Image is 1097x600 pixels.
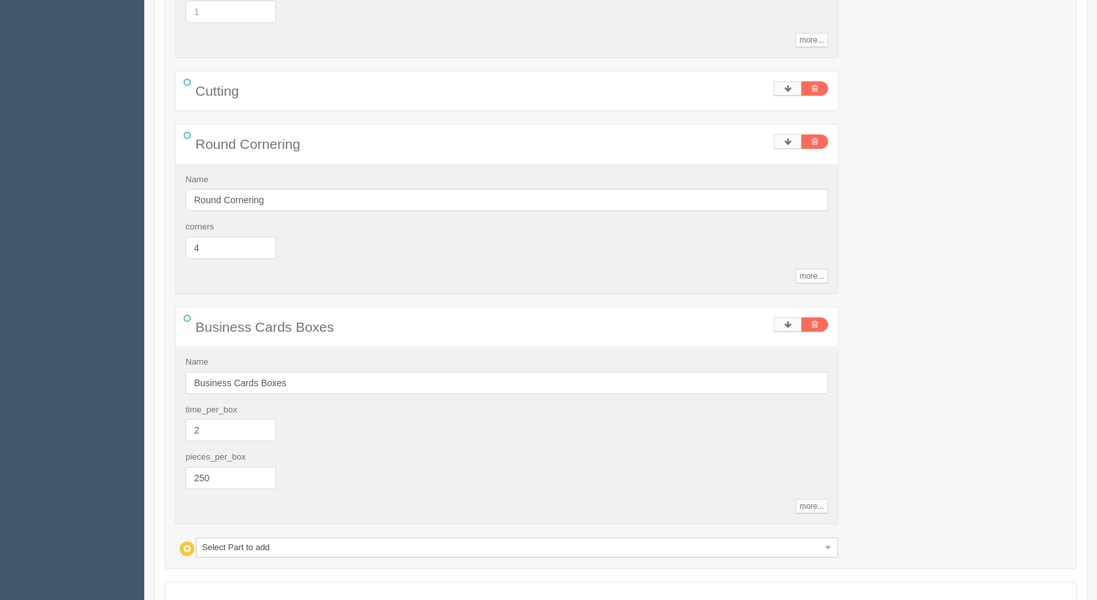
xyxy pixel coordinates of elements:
span: Business Cards Boxes [195,319,334,334]
label: corners [186,221,214,233]
a: more... [795,499,828,513]
a: Select Part to add [196,538,838,557]
span: Round Cornering [195,136,300,151]
input: 537 [186,467,276,489]
a: more... [795,33,828,47]
span: Cutting [195,83,239,98]
span: Select Part to add [202,538,820,557]
input: Name [186,189,828,211]
label: time_per_box [186,404,237,416]
a: more... [795,269,828,283]
input: Name [186,372,828,394]
input: 1 [186,1,276,23]
label: pieces_per_box [186,451,246,464]
label: Name [186,174,209,186]
label: Name [186,356,209,369]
